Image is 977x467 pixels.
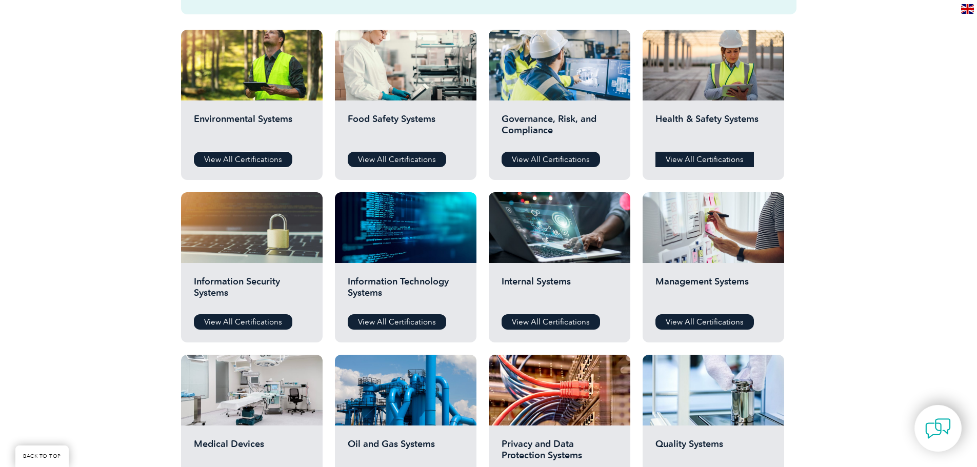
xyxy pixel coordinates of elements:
a: BACK TO TOP [15,445,69,467]
h2: Food Safety Systems [348,113,464,144]
h2: Governance, Risk, and Compliance [502,113,617,144]
a: View All Certifications [655,314,754,330]
a: View All Certifications [348,314,446,330]
a: View All Certifications [655,152,754,167]
a: View All Certifications [502,152,600,167]
a: View All Certifications [348,152,446,167]
h2: Internal Systems [502,276,617,307]
h2: Environmental Systems [194,113,310,144]
img: contact-chat.png [925,416,951,441]
a: View All Certifications [194,152,292,167]
h2: Information Security Systems [194,276,310,307]
a: View All Certifications [502,314,600,330]
a: View All Certifications [194,314,292,330]
h2: Health & Safety Systems [655,113,771,144]
img: en [961,4,974,14]
h2: Management Systems [655,276,771,307]
h2: Information Technology Systems [348,276,464,307]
